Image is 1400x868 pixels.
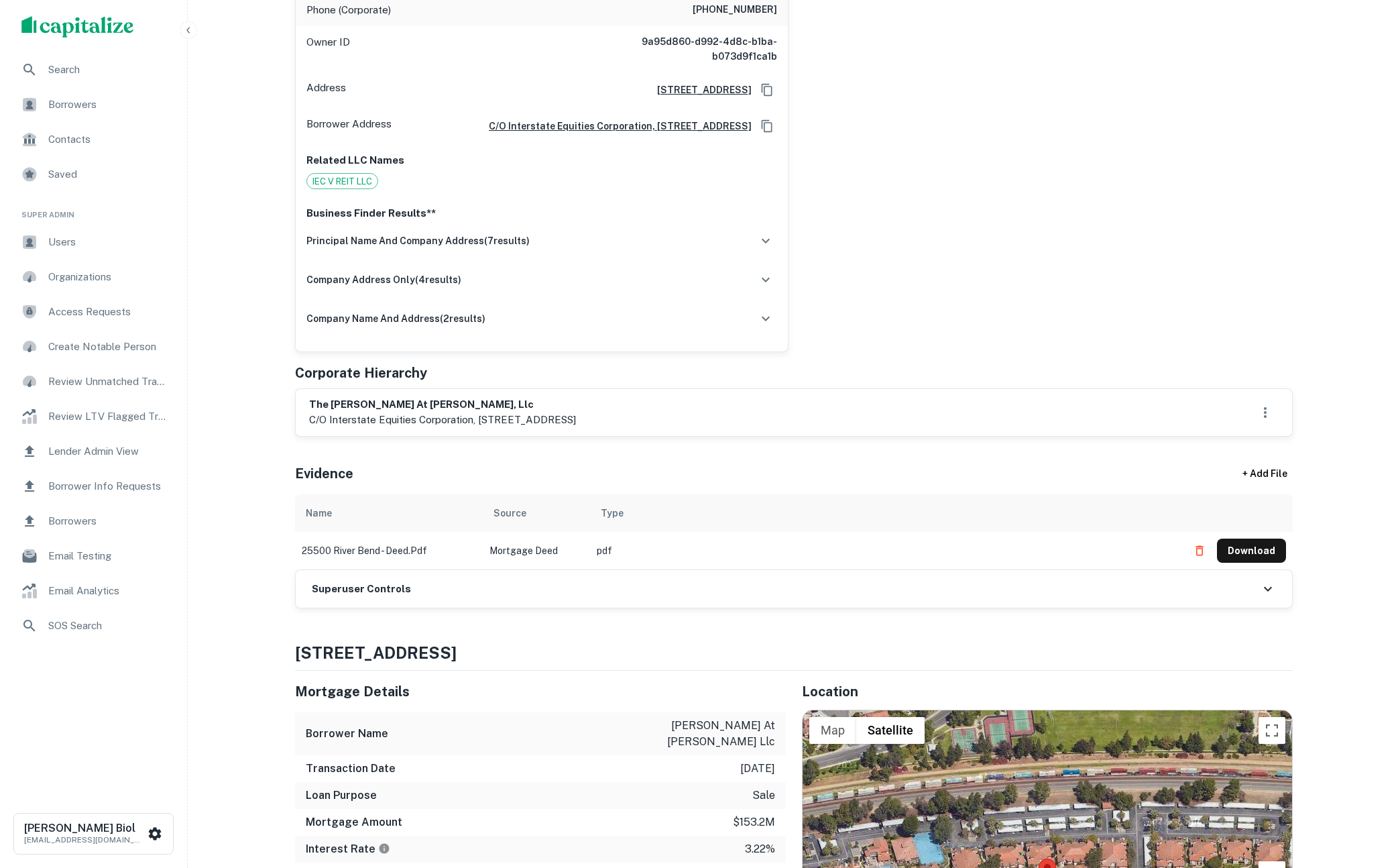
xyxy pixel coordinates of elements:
th: Type [590,494,1181,532]
h6: principal name and company address ( 7 results) [306,233,530,248]
div: Source [493,505,526,521]
h6: [PHONE_NUMBER] [693,2,777,18]
a: Borrower Info Requests [11,470,176,502]
div: Type [601,505,624,521]
span: Review Unmatched Transactions [48,374,168,390]
h6: Borrower Name [306,726,388,742]
p: sale [752,788,775,804]
span: Organizations [48,269,168,285]
button: [PERSON_NAME] Biol[EMAIL_ADDRESS][DOMAIN_NAME] [13,813,174,855]
h6: company address only ( 4 results) [306,272,461,287]
a: Lender Admin View [11,435,176,468]
a: Users [11,226,176,258]
span: Create Notable Person [48,339,168,355]
h6: c/o interstate equities corporation, [STREET_ADDRESS] [478,119,752,133]
td: Mortgage Deed [483,532,590,569]
h5: Mortgage Details [295,682,786,702]
th: Name [295,494,483,532]
h6: the [PERSON_NAME] at [PERSON_NAME], llc [309,397,576,413]
button: Copy Address [757,116,777,136]
span: Email Testing [48,548,168,564]
span: Search [48,62,168,78]
span: Borrowers [48,97,168,113]
a: Contacts [11,123,176,156]
a: SOS Search [11,610,176,642]
th: Source [483,494,590,532]
h6: Loan Purpose [306,788,377,804]
button: Show satellite imagery [856,717,925,744]
a: Borrowers [11,89,176,121]
p: [DATE] [740,761,775,777]
button: Copy Address [757,80,777,100]
a: Organizations [11,261,176,293]
a: Review Unmatched Transactions [11,366,176,398]
span: Email Analytics [48,583,168,599]
a: Access Requests [11,296,176,328]
h6: [PERSON_NAME] Biol [24,823,145,834]
a: Email Analytics [11,575,176,607]
span: Review LTV Flagged Transactions [48,409,168,425]
p: Address [306,80,346,100]
a: Review LTV Flagged Transactions [11,400,176,433]
button: Show street map [809,717,856,744]
span: Borrower Info Requests [48,478,168,494]
h6: 9a95d860-d992-4d8c-b1ba-b073d9f1ca1b [616,34,777,64]
svg: The interest rates displayed on the website are for informational purposes only and may be report... [378,843,390,855]
p: Business Finder Results** [306,205,777,221]
p: 3.22% [745,841,775,857]
p: [PERSON_NAME] at [PERSON_NAME] llc [654,718,775,750]
p: $153.2m [733,814,775,830]
span: Saved [48,166,168,182]
span: Lender Admin View [48,443,168,459]
a: Email Testing [11,540,176,572]
span: IEC V REIT LLC [307,175,377,188]
h6: Transaction Date [306,761,396,777]
p: Related LLC Names [306,152,777,168]
a: Saved [11,158,176,191]
a: Create Notable Person [11,331,176,363]
h5: Corporate Hierarchy [295,363,427,383]
p: c/o interstate equities corporation, [STREET_ADDRESS] [309,412,576,428]
h6: [STREET_ADDRESS] [646,83,752,97]
h6: Mortgage Amount [306,814,402,830]
span: Users [48,234,168,250]
h6: Superuser Controls [312,582,411,597]
div: scrollable content [295,494,1293,569]
button: Delete file [1187,540,1212,561]
td: 25500 river bend - deed.pdf [295,532,483,569]
h6: Interest Rate [306,841,390,857]
span: SOS Search [48,618,168,634]
iframe: Chat Widget [1333,761,1400,825]
li: Super Admin [11,193,176,226]
span: Access Requests [48,304,168,320]
a: Search [11,54,176,86]
div: + Add File [1218,462,1311,486]
td: pdf [590,532,1181,569]
p: [EMAIL_ADDRESS][DOMAIN_NAME] [24,834,145,846]
h5: Location [802,682,1293,702]
div: Name [306,505,332,521]
p: Phone (Corporate) [306,2,391,18]
button: Download [1217,539,1286,563]
span: Contacts [48,131,168,148]
button: Toggle fullscreen view [1259,717,1285,744]
img: capitalize-logo.png [21,16,134,38]
h5: Evidence [295,464,353,484]
div: Borrowers [11,505,176,537]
